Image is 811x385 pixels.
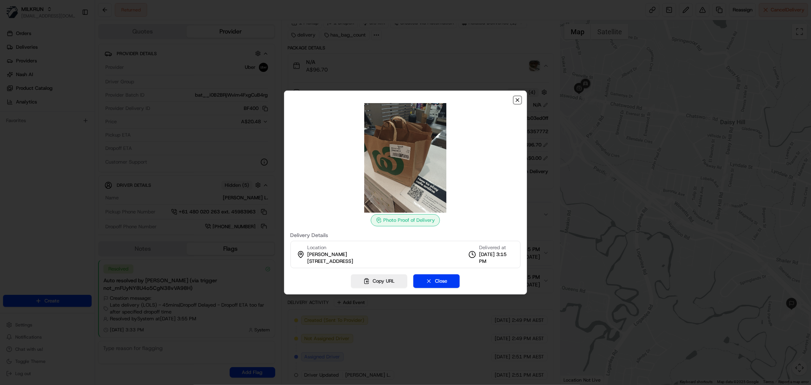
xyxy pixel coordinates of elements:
span: Delivered at [479,244,514,251]
label: Delivery Details [290,232,521,238]
span: [PERSON_NAME] [308,251,348,258]
button: Close [413,274,460,288]
button: Copy URL [351,274,407,288]
div: Photo Proof of Delivery [371,214,440,226]
span: [DATE] 3:15 PM [479,251,514,265]
span: Location [308,244,327,251]
img: photo_proof_of_delivery image [351,103,460,213]
span: [STREET_ADDRESS] [308,258,354,265]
